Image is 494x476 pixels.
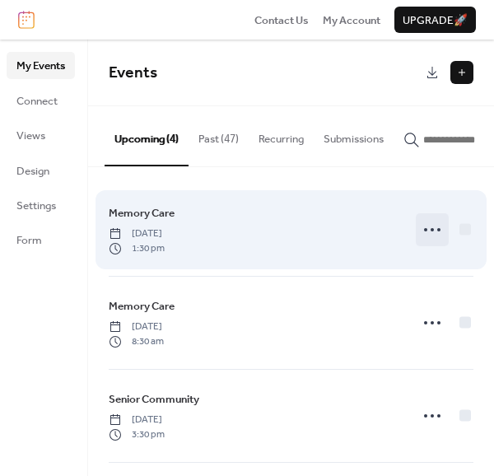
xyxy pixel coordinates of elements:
[16,128,45,144] span: Views
[7,87,75,114] a: Connect
[7,226,75,253] a: Form
[109,334,164,349] span: 8:30 am
[105,106,189,166] button: Upcoming (4)
[394,7,476,33] button: Upgrade🚀
[16,93,58,110] span: Connect
[109,297,175,315] a: Memory Care
[18,11,35,29] img: logo
[323,12,380,28] a: My Account
[16,58,65,74] span: My Events
[403,12,468,29] span: Upgrade 🚀
[7,52,75,78] a: My Events
[109,205,175,222] span: Memory Care
[109,58,157,88] span: Events
[314,106,394,164] button: Submissions
[189,106,249,164] button: Past (47)
[109,204,175,222] a: Memory Care
[7,157,75,184] a: Design
[16,232,42,249] span: Form
[109,226,165,241] span: [DATE]
[254,12,309,29] span: Contact Us
[16,198,56,214] span: Settings
[323,12,380,29] span: My Account
[109,390,199,408] a: Senior Community
[109,391,199,408] span: Senior Community
[7,122,75,148] a: Views
[16,163,49,180] span: Design
[254,12,309,28] a: Contact Us
[109,427,165,442] span: 3:30 pm
[109,413,165,427] span: [DATE]
[109,298,175,315] span: Memory Care
[7,192,75,218] a: Settings
[249,106,314,164] button: Recurring
[109,320,164,334] span: [DATE]
[109,241,165,256] span: 1:30 pm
